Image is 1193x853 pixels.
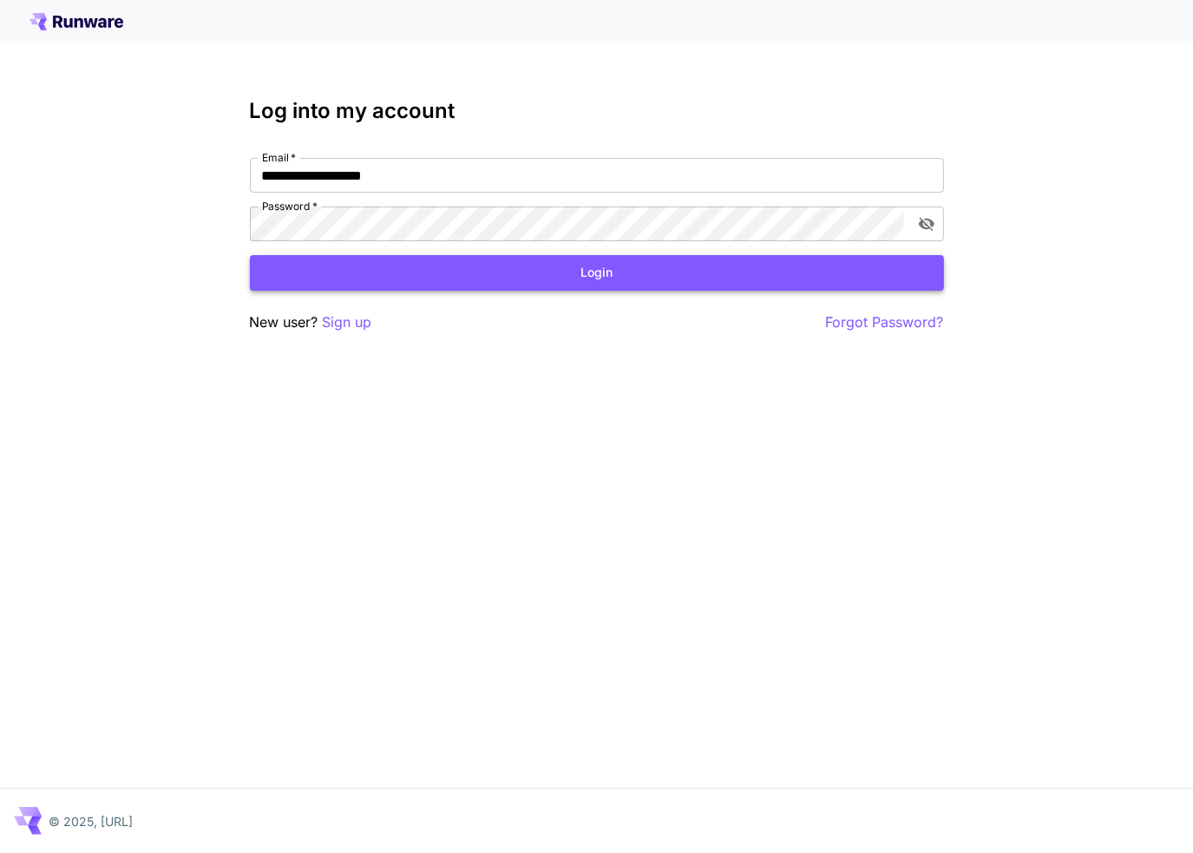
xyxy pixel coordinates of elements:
[826,312,944,333] button: Forgot Password?
[250,312,372,333] p: New user?
[323,312,372,333] button: Sign up
[250,255,944,291] button: Login
[262,199,318,213] label: Password
[49,812,133,830] p: © 2025, [URL]
[250,99,944,123] h3: Log into my account
[262,150,296,165] label: Email
[911,208,942,239] button: toggle password visibility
